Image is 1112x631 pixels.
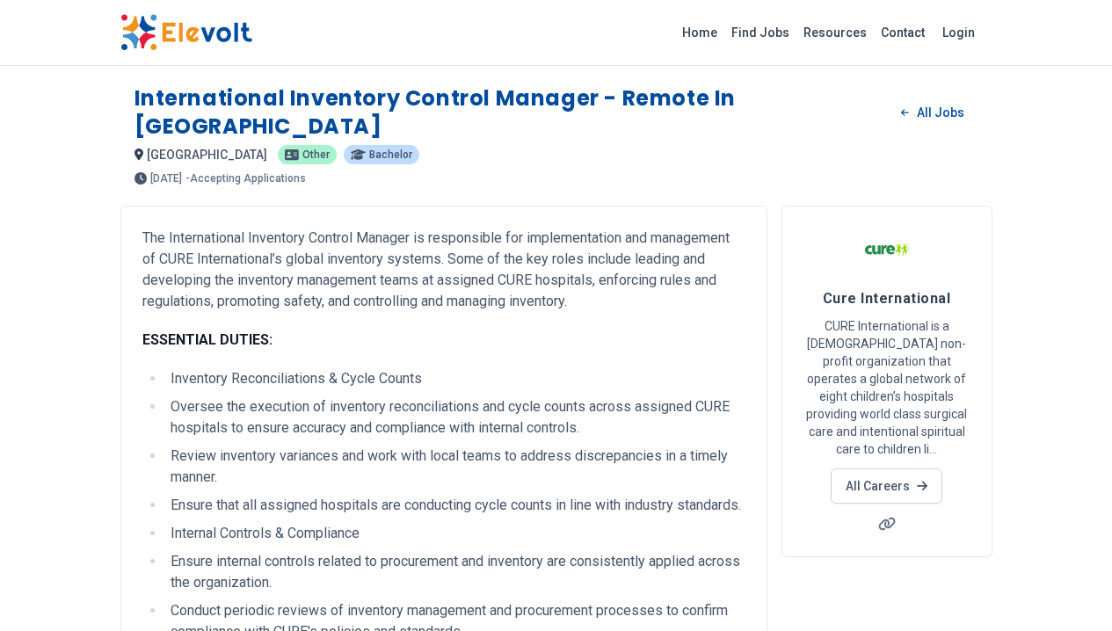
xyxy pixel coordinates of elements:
[874,18,932,47] a: Contact
[796,18,874,47] a: Resources
[165,446,745,488] li: Review inventory variances and work with local teams to address discrepancies in a timely manner.
[165,495,745,516] li: Ensure that all assigned hospitals are conducting cycle counts in line with industry standards.
[165,551,745,593] li: Ensure internal controls related to procurement and inventory are consistently applied across the...
[302,149,330,160] span: Other
[724,18,796,47] a: Find Jobs
[887,99,978,126] a: All Jobs
[165,368,745,389] li: Inventory Reconciliations & Cycle Counts
[134,84,888,141] h1: International Inventory Control Manager - Remote in [GEOGRAPHIC_DATA]
[165,396,745,439] li: Oversee the execution of inventory reconciliations and cycle counts across assigned CURE hospital...
[142,228,745,312] p: The International Inventory Control Manager is responsible for implementation and management of C...
[823,290,950,307] span: Cure International
[142,331,273,348] strong: ESSENTIAL DUTIES:
[675,18,724,47] a: Home
[120,14,252,51] img: Elevolt
[185,173,306,184] p: - Accepting Applications
[932,15,985,50] a: Login
[165,523,745,544] li: Internal Controls & Compliance
[865,228,909,272] img: Cure International
[369,149,412,160] span: Bachelor
[831,468,942,504] a: All Careers
[803,317,970,458] p: CURE International is a [DEMOGRAPHIC_DATA] non-profit organization that operates a global network...
[147,148,267,162] span: [GEOGRAPHIC_DATA]
[150,173,182,184] span: [DATE]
